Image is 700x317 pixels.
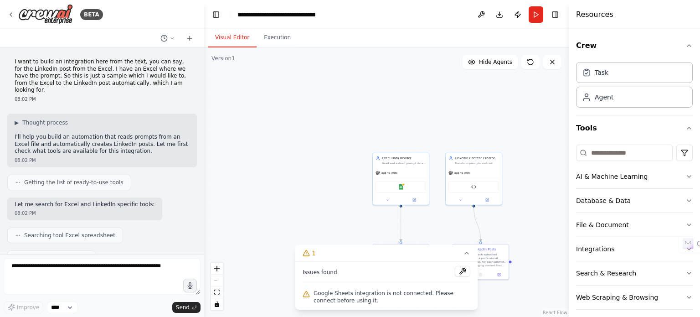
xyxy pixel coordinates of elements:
[312,249,316,258] span: 1
[295,245,478,262] button: 1
[472,207,483,241] g: Edge from ded9b5ec-1a26-42ba-add5-bacd9ac21400 to 293e1e17-7454-465b-bc8a-9bf07c7fd8b7
[398,184,404,190] img: Google Sheets
[208,28,257,47] button: Visual Editor
[372,153,429,205] div: Excel Data ReaderRead and extract prompt data from Excel files, organizing the content for furthe...
[257,28,298,47] button: Execution
[549,8,561,21] button: Hide right sidebar
[452,244,509,280] div: Create LinkedIn PostsTransform each extracted prompt into a professional LinkedIn post. For each ...
[576,58,693,115] div: Crew
[491,272,507,277] button: Open in side panel
[595,93,613,102] div: Agent
[576,261,693,285] button: Search & Research
[576,141,693,317] div: Tools
[15,134,190,155] p: I'll help you build an automation that reads prompts from an Excel file and automatically creates...
[576,286,693,309] button: Web Scraping & Browsing
[172,302,201,313] button: Send
[22,119,68,126] span: Thought process
[18,4,73,25] img: Logo
[210,8,222,21] button: Hide left sidebar
[176,304,190,311] span: Send
[211,263,223,310] div: React Flow controls
[462,247,496,252] div: Create LinkedIn Posts
[463,55,518,69] button: Hide Agents
[454,171,470,175] span: gpt-4o-mini
[24,179,124,186] span: Getting the list of ready-to-use tools
[80,9,103,20] div: BETA
[15,58,190,94] p: I want to build an integration here from the text, you can say, for the LinkedIn post from the Ex...
[183,279,197,292] button: Click to speak your automation idea
[15,96,190,103] div: 08:02 PM
[382,156,426,161] div: Excel Data Reader
[157,33,179,44] button: Switch to previous chat
[455,161,499,165] div: Transform prompts and raw content into engaging, professional LinkedIn posts optimized for maximu...
[15,119,68,126] button: ▶Thought process
[399,207,403,241] g: Edge from 854eeaee-a9d1-4a6d-a9de-c4ee0c7b836b to 038da6f0-7005-46d5-9a66-88c4827d10dd
[462,253,506,267] div: Transform each extracted prompt into a professional LinkedIn post. For each prompt, create engagi...
[471,272,490,277] button: No output available
[455,156,499,161] div: LinkedIn Content Creator
[576,237,693,261] button: Integrations
[595,68,608,77] div: Task
[382,161,426,165] div: Read and extract prompt data from Excel files, organizing the content for further processing into...
[15,201,155,208] p: Let me search for Excel and LinkedIn specific tools:
[576,115,693,141] button: Tools
[474,197,500,203] button: Open in side panel
[182,33,197,44] button: Start a new chat
[445,153,502,205] div: LinkedIn Content CreatorTransform prompts and raw content into engaging, professional LinkedIn po...
[576,213,693,237] button: File & Document
[543,310,567,315] a: React Flow attribution
[471,184,477,190] img: LinkedIn Post Tool
[17,304,39,311] span: Improve
[381,171,397,175] span: gpt-4o-mini
[576,9,613,20] h4: Resources
[401,197,427,203] button: Open in side panel
[15,119,19,126] span: ▶
[372,244,429,280] div: Extract Excel PromptsRead the Excel file containing prompts from {excel_file_path} or Google Shee...
[576,189,693,213] button: Database & Data
[576,33,693,58] button: Crew
[303,269,337,276] span: Issues found
[237,10,316,19] nav: breadcrumb
[211,55,235,62] div: Version 1
[4,301,43,313] button: Improve
[211,263,223,275] button: zoom in
[479,58,512,66] span: Hide Agents
[576,165,693,188] button: AI & Machine Learning
[24,232,115,239] span: Searching tool Excel spreadsheet
[15,157,190,164] div: 08:02 PM
[15,210,155,217] div: 08:02 PM
[211,298,223,310] button: toggle interactivity
[211,286,223,298] button: fit view
[314,290,470,304] span: Google Sheets integration is not connected. Please connect before using it.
